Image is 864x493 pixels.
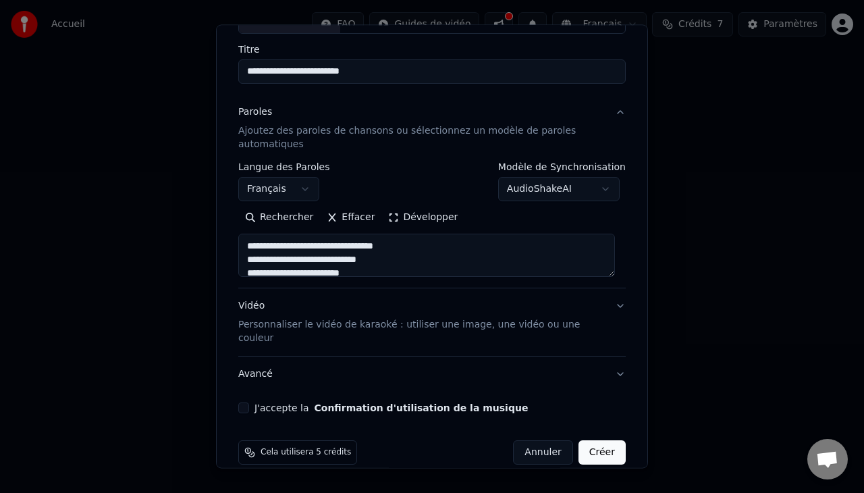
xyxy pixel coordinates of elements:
[314,403,528,413] button: J'accepte la
[238,105,272,119] div: Paroles
[238,95,626,162] button: ParolesAjoutez des paroles de chansons ou sélectionnez un modèle de paroles automatiques
[578,440,626,465] button: Créer
[238,124,604,151] p: Ajoutez des paroles de chansons ou sélectionnez un modèle de paroles automatiques
[381,207,464,228] button: Développer
[238,162,626,288] div: ParolesAjoutez des paroles de chansons ou sélectionnez un modèle de paroles automatiques
[254,403,528,413] label: J'accepte la
[238,45,626,54] label: Titre
[238,288,626,356] button: VidéoPersonnaliser le vidéo de karaoké : utiliser une image, une vidéo ou une couleur
[261,447,351,458] span: Cela utilisera 5 crédits
[498,162,626,172] label: Modèle de Synchronisation
[320,207,381,228] button: Effacer
[238,162,330,172] label: Langue des Paroles
[238,357,626,392] button: Avancé
[238,299,604,345] div: Vidéo
[238,207,320,228] button: Rechercher
[513,440,572,465] button: Annuler
[238,318,604,345] p: Personnaliser le vidéo de karaoké : utiliser une image, une vidéo ou une couleur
